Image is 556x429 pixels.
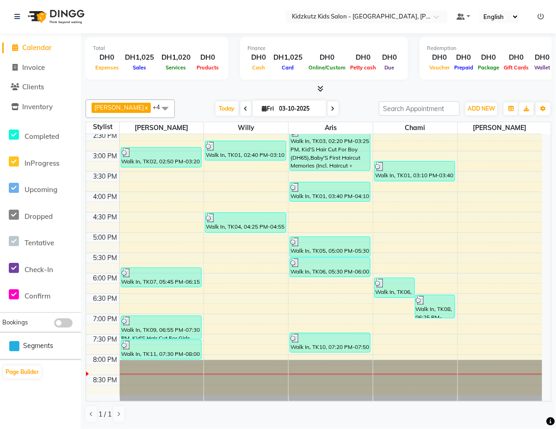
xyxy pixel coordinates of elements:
span: Gift Cards [501,64,531,71]
span: Upcoming [25,185,57,194]
span: Dropped [25,212,53,221]
div: DH0 [306,52,348,63]
div: DH0 [247,52,270,63]
div: DH0 [452,52,476,63]
span: Bookings [2,318,28,326]
div: Walk In, TK09, 06:55 PM-07:30 PM, Kid'S Hair Cut For Girls (DH75) [121,316,201,339]
div: Walk In, TK05, 05:00 PM-05:30 PM, Kid'S Hair Cut For Boy (DH65) [290,237,370,256]
div: Walk In, TK06, 05:30 PM-06:00 PM, Kid'S Hair Cut For Boy (DH65) [290,258,370,277]
span: ADD NEW [468,105,495,112]
span: Products [194,64,221,71]
div: Walk In, TK06, 06:00 PM-06:30 PM, Kid'S Hair Cut For Boy (DH65) [375,278,414,298]
div: Walk In, TK07, 05:45 PM-06:15 PM, Kid'S Hair Cut For Boy (DH65) [121,268,201,287]
span: Petty cash [348,64,378,71]
span: Aris [289,122,373,134]
span: 1 / 1 [99,410,111,419]
div: Walk In, TK10, 07:20 PM-07:50 PM, Kid'S Hair Cut For Boy (DH65) [290,333,370,352]
a: Clients [2,82,79,93]
span: [PERSON_NAME] [458,122,542,134]
a: Inventory [2,102,79,112]
div: Stylist [86,122,119,132]
div: Walk In, TK04, 04:25 PM-04:55 PM, Kid'S Hair Cut For Boy (DH65) [205,213,285,232]
div: 5:30 PM [92,253,119,263]
span: InProgress [25,159,59,168]
div: 6:00 PM [92,274,119,283]
div: 7:30 PM [92,335,119,344]
span: Card [280,64,297,71]
span: Cash [250,64,267,71]
div: Redemption [427,44,553,52]
div: DH0 [501,52,531,63]
span: Willy [204,122,288,134]
div: Walk In, TK03, 02:20 PM-03:25 PM, Kid'S Hair Cut For Boy (DH65),Baby'S First Haircut Memories (In... [290,127,370,170]
div: Walk In, TK08, 06:25 PM-07:00 PM, Kid'S Hair Cut For Girls (DH75) [415,295,455,318]
div: 8:30 PM [92,375,119,385]
input: 2025-10-03 [277,102,323,116]
div: DH1,020 [158,52,194,63]
span: Online/Custom [306,64,348,71]
div: DH0 [348,52,378,63]
span: Completed [25,132,59,141]
div: DH0 [93,52,121,63]
span: Tentative [25,238,54,247]
div: 4:30 PM [92,212,119,222]
span: Package [476,64,501,71]
span: Voucher [427,64,452,71]
span: Chami [373,122,457,134]
span: +4 [153,103,167,111]
a: Invoice [2,62,79,73]
div: Walk In, TK01, 03:10 PM-03:40 PM, Kid'S Hair Cut For Boy (DH65) [375,162,455,181]
div: 3:30 PM [92,172,119,181]
img: logo [24,4,87,30]
div: 4:00 PM [92,192,119,202]
span: [PERSON_NAME] [120,122,204,134]
div: DH1,025 [121,52,158,63]
span: Due [383,64,397,71]
div: DH1,025 [270,52,306,63]
div: 6:30 PM [92,294,119,304]
div: 5:00 PM [92,233,119,242]
div: DH0 [194,52,221,63]
div: 3:00 PM [92,151,119,161]
span: Check-In [25,265,53,274]
span: Wallet [532,64,552,71]
div: Walk In, TK01, 02:40 PM-03:10 PM, Kid'S Hair Cut For Boy (DH65) [205,141,285,160]
div: DH0 [427,52,452,63]
span: [PERSON_NAME] [94,104,144,111]
div: 7:00 PM [92,314,119,324]
div: 2:30 PM [92,131,119,141]
button: Page Builder [3,366,41,379]
div: Walk In, TK11, 07:30 PM-08:00 PM, Kid'S Hair Cut For Boy (DH65) [121,340,201,359]
span: Fri [260,105,277,112]
a: Calendar [2,43,79,53]
div: DH0 [531,52,553,63]
div: Finance [247,44,401,52]
span: Clients [22,82,44,91]
span: Inventory [22,102,53,111]
a: x [144,104,148,111]
div: Walk In, TK02, 02:50 PM-03:20 PM, Kid'S Hair Cut For Boy (DH65) [121,148,201,167]
span: Expenses [93,64,121,71]
span: Invoice [22,63,45,72]
span: Sales [130,64,148,71]
input: Search Appointment [379,101,460,116]
div: DH0 [378,52,401,63]
span: Calendar [22,43,52,52]
div: Walk In, TK01, 03:40 PM-04:10 PM, Kid'S Hair Cut For Boy (DH65) [290,182,370,201]
div: DH0 [476,52,501,63]
span: Segments [23,341,53,351]
span: Services [164,64,189,71]
div: 8:00 PM [92,355,119,365]
span: Today [216,101,239,116]
span: Confirm [25,292,50,300]
button: ADD NEW [465,102,497,115]
div: Total [93,44,221,52]
span: Prepaid [452,64,476,71]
